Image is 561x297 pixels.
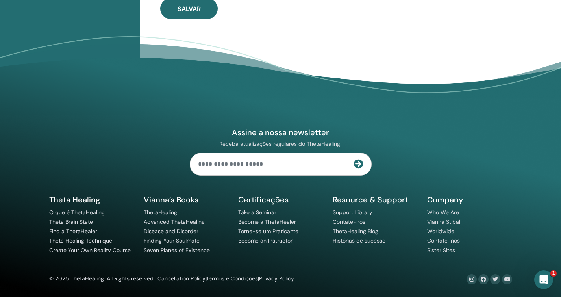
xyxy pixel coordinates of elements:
span: Salvar [178,5,201,13]
a: Seven Planes of Existence [144,247,210,254]
a: Take a Seminar [238,209,276,216]
p: Receba atualizações regulares do ThetaHealing! [190,140,372,147]
a: O que é ThetaHealing [49,209,105,216]
a: ThetaHealing [144,209,177,216]
a: Find a ThetaHealer [49,228,97,235]
a: Contate-nos [427,237,460,244]
a: Histórias de sucesso [333,237,385,244]
a: Advanced ThetaHealing [144,218,205,225]
a: Disease and Disorder [144,228,198,235]
h5: Theta Healing [49,195,134,205]
iframe: Intercom live chat [534,270,553,289]
a: Create Your Own Reality Course [49,247,131,254]
a: Worldwide [427,228,454,235]
a: ThetaHealing Blog [333,228,378,235]
a: Cancellation Policy [157,275,206,282]
h5: Certificações [238,195,323,205]
a: Sister Sites [427,247,455,254]
div: © 2025 ThetaHealing. All Rights reserved. | | | [49,274,294,284]
h5: Resource & Support [333,195,418,205]
h4: Assine a nossa newsletter [190,127,372,137]
a: Who We Are [427,209,459,216]
a: Vianna Stibal [427,218,460,225]
a: Finding Your Soulmate [144,237,200,244]
h5: Company [427,195,512,205]
a: Theta Brain State [49,218,93,225]
a: Theta Healing Technique [49,237,112,244]
a: Contate-nos [333,218,365,225]
a: Become an Instructor [238,237,293,244]
a: Become a ThetaHealer [238,218,296,225]
span: 1 [550,270,557,277]
a: Support Library [333,209,372,216]
a: termos e Condições [207,275,258,282]
a: Privacy Policy [259,275,294,282]
h5: Vianna’s Books [144,195,229,205]
a: Torne-se um Praticante [238,228,298,235]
